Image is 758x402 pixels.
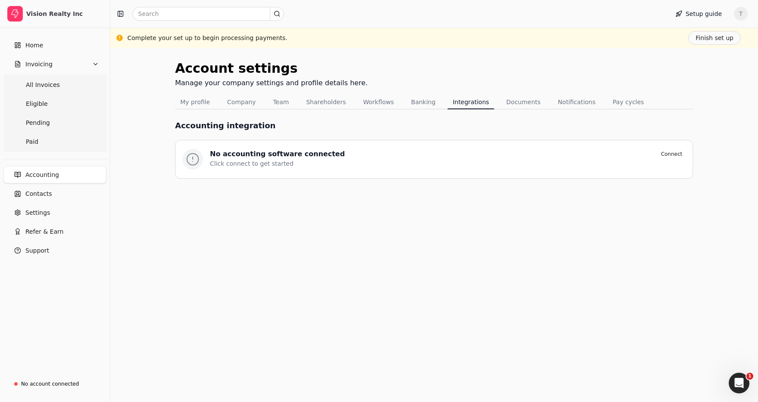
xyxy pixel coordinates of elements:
[25,170,59,179] span: Accounting
[3,223,106,240] button: Refer & Earn
[222,95,261,109] button: Company
[3,56,106,73] button: Invoicing
[25,227,64,236] span: Refer & Earn
[5,76,105,93] a: All Invoices
[501,95,546,109] button: Documents
[5,133,105,150] a: Paid
[175,95,215,109] button: My profile
[175,78,368,88] div: Manage your company settings and profile details here.
[5,95,105,112] a: Eligible
[26,137,38,146] span: Paid
[25,246,49,255] span: Support
[210,159,686,168] div: Click connect to get started
[746,373,753,380] span: 1
[21,380,79,388] div: No account connected
[447,95,494,109] button: Integrations
[3,376,106,392] a: No account connected
[25,189,52,198] span: Contacts
[5,114,105,131] a: Pending
[26,80,60,90] span: All Invoices
[175,95,693,109] nav: Tabs
[729,373,749,393] iframe: Intercom live chat
[210,149,345,159] div: No accounting software connected
[301,95,351,109] button: Shareholders
[26,118,50,127] span: Pending
[26,9,102,18] div: Vision Realty Inc
[3,204,106,221] a: Settings
[3,37,106,54] a: Home
[406,95,441,109] button: Banking
[25,60,52,69] span: Invoicing
[175,120,276,131] h1: Accounting integration
[3,185,106,202] a: Contacts
[127,34,287,43] div: Complete your set up to begin processing payments.
[268,95,294,109] button: Team
[3,242,106,259] button: Support
[25,41,43,50] span: Home
[3,166,106,183] a: Accounting
[175,59,368,78] div: Account settings
[553,95,601,109] button: Notifications
[358,95,399,109] button: Workflows
[25,208,50,217] span: Settings
[26,99,48,108] span: Eligible
[132,7,284,21] input: Search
